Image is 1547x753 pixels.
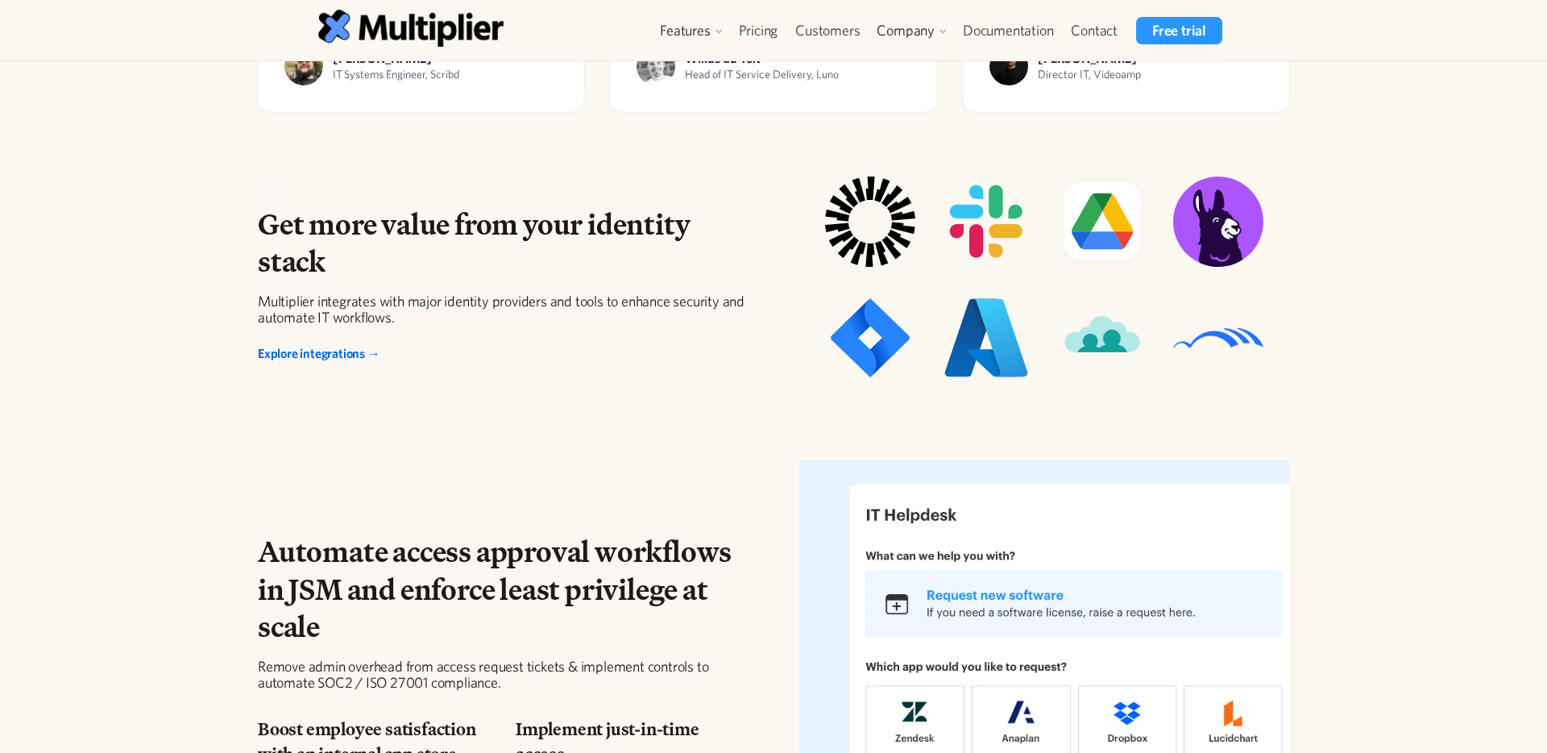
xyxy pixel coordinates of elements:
[786,17,869,44] a: Customers
[730,17,787,44] a: Pricing
[954,17,1062,44] a: Documentation
[1062,17,1126,44] a: Contact
[941,177,1031,266] img: Integration icon
[258,345,380,361] a: Explore integrations →
[258,206,748,281] h2: Get more value from your identity stack
[685,66,839,83] div: Head of IT Service Delivery, Luno
[825,293,915,383] img: Integration icon
[1173,177,1263,267] img: Integration icon
[258,293,748,326] div: Multiplier integrates with major identity providers and tools to enhance security and automate IT...
[1057,177,1147,266] img: Integration icon
[1038,66,1141,83] div: Director IT, Videoamp
[877,21,935,40] div: Company
[1173,293,1263,383] img: Integration icon
[1136,17,1222,44] a: Free trial
[652,17,729,44] div: Features
[660,21,710,40] div: Features
[1057,293,1147,383] img: Integration icon
[333,66,459,83] div: IT Systems Engineer, Scribd
[258,533,748,646] h2: Automate access approval workflows in JSM and enforce least privilege at scale
[825,177,915,267] img: Integration icon
[258,659,748,691] div: Remove admin overhead from access request tickets & implement controls to automate SOC2 / ISO 270...
[869,17,954,44] div: Company
[941,293,1031,383] img: Integration icon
